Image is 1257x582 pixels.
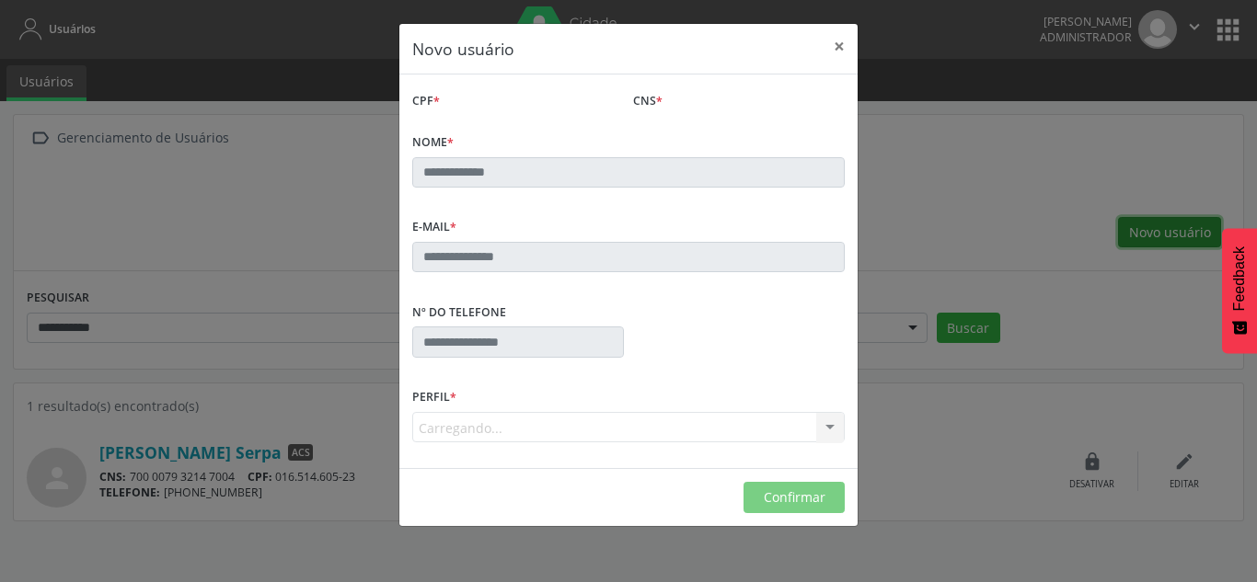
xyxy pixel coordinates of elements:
[633,87,663,116] label: CNS
[412,383,456,412] label: Perfil
[412,213,456,242] label: E-mail
[412,129,454,157] label: Nome
[1231,246,1248,311] span: Feedback
[1222,228,1257,353] button: Feedback - Mostrar pesquisa
[412,37,514,61] h5: Novo usuário
[412,87,440,116] label: CPF
[764,488,825,506] span: Confirmar
[744,482,845,513] button: Confirmar
[821,24,858,69] button: Close
[412,298,506,326] label: Nº do Telefone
